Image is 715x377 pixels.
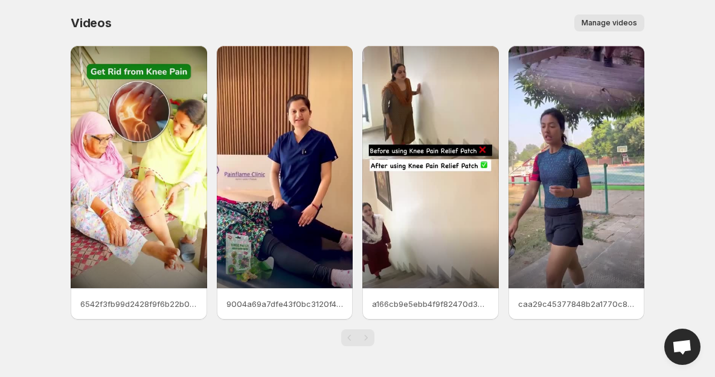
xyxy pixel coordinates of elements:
[518,298,635,310] p: caa29c45377848b2a1770c82d1674c64HD-1080p-25Mbps-49789105
[664,329,701,365] a: Open chat
[80,298,197,310] p: 6542f3fb99d2428f9f6b22b0b7daf59aHD-1080p-25Mbps-49790812
[582,18,637,28] span: Manage videos
[71,16,112,30] span: Videos
[226,298,344,310] p: 9004a69a7dfe43f0bc3120f477e22570HD-1080p-25Mbps-49395570
[372,298,489,310] p: a166cb9e5ebb4f9f82470d3354f436d6HD-1080p-25Mbps-49789106
[574,14,644,31] button: Manage videos
[341,329,374,346] nav: Pagination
